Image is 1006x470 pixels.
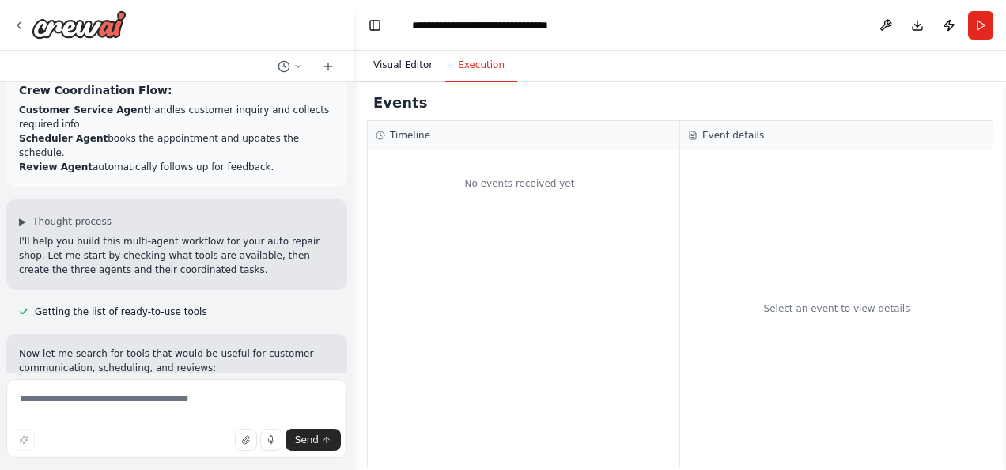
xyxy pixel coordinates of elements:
button: Start a new chat [316,57,341,76]
strong: Customer Service Agent [19,104,149,116]
span: ▶ [19,215,26,228]
button: Upload files [235,429,257,451]
li: books the appointment and updates the schedule. [19,131,335,160]
strong: Scheduler Agent [19,133,108,144]
button: Visual Editor [361,49,445,82]
h3: Crew Coordination Flow: [19,82,335,98]
h3: Event details [702,129,764,142]
h3: Timeline [390,129,430,142]
span: Send [295,434,319,446]
nav: breadcrumb [412,17,609,33]
button: ▶Thought process [19,215,112,228]
li: handles customer inquiry and collects required info. [19,103,335,131]
img: Logo [32,10,127,39]
button: Switch to previous chat [271,57,309,76]
button: Execution [445,49,517,82]
button: Hide left sidebar [364,14,386,36]
button: Send [286,429,341,451]
button: Improve this prompt [13,429,35,451]
span: Thought process [32,215,112,228]
h2: Events [373,92,427,114]
button: Click to speak your automation idea [260,429,282,451]
p: I'll help you build this multi-agent workflow for your auto repair shop. Let me start by checking... [19,234,335,277]
li: automatically follows up for feedback. [19,160,335,174]
div: Select an event to view details [764,302,910,315]
p: Now let me search for tools that would be useful for customer communication, scheduling, and revi... [19,347,335,375]
strong: Review Agent [19,161,93,172]
div: No events received yet [368,158,671,209]
span: Getting the list of ready-to-use tools [35,305,207,318]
